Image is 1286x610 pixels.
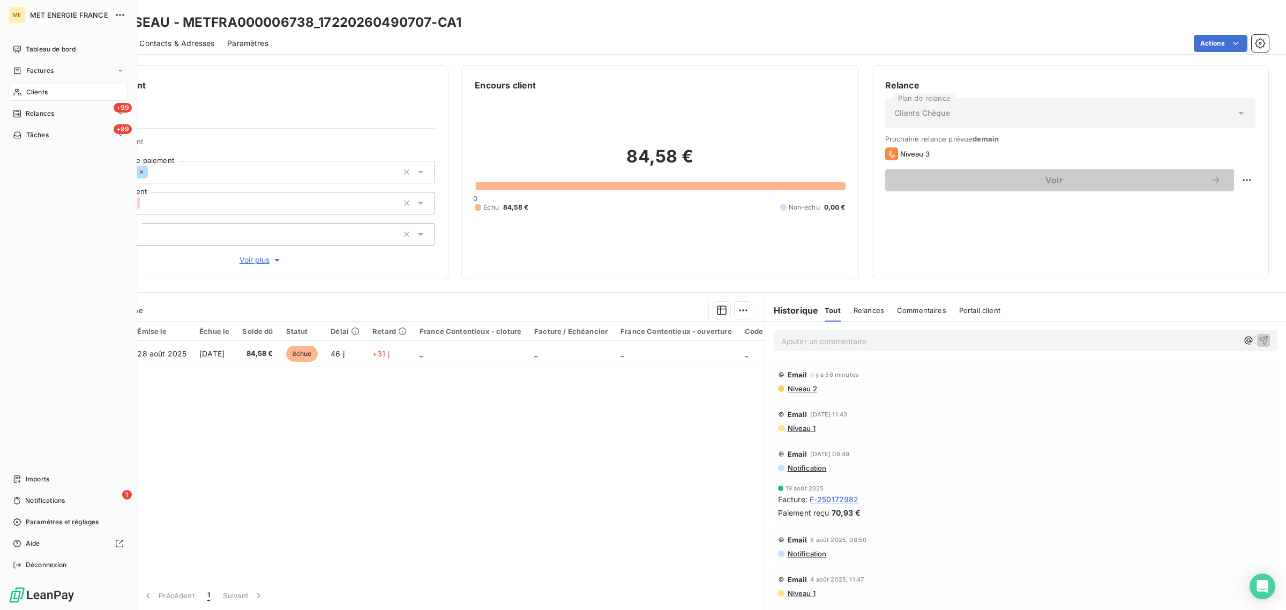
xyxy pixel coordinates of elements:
span: Email [788,370,808,379]
button: Suivant [216,584,271,607]
span: 8 août 2025, 08:50 [810,537,866,543]
span: Notification [787,464,827,472]
span: [DATE] 08:49 [810,451,849,457]
span: [DATE] 11:43 [810,411,847,418]
span: _ [534,349,537,358]
span: 1 [122,490,132,500]
div: France Contentieux - ouverture [620,327,732,336]
h2: 84,58 € [475,146,845,178]
div: Délai [331,327,360,336]
span: F-250172982 [810,494,859,505]
button: Précédent [136,584,201,607]
span: 84,58 € [503,203,528,212]
span: Clients [26,87,48,97]
span: Tâches [26,130,49,140]
h6: Relance [885,79,1255,92]
span: Email [788,575,808,584]
span: Non-échu [789,203,820,212]
h6: Informations client [65,79,435,92]
div: Émise le [137,327,186,336]
img: Logo LeanPay [9,586,75,604]
span: il y a 58 minutes [810,371,858,378]
div: France Contentieux - cloture [420,327,521,336]
span: Niveau 1 [787,424,816,433]
div: Open Intercom Messenger [1250,574,1275,599]
div: Échue le [199,327,229,336]
span: Contacts & Adresses [139,38,214,49]
h6: Encours client [475,79,536,92]
span: Voir plus [240,255,282,265]
span: Niveau 1 [787,589,816,598]
span: Clients Chèque [894,108,950,118]
span: _ [745,349,748,358]
div: Facture / Echéancier [534,327,608,336]
span: Commentaires [897,306,946,315]
span: Paramètres [227,38,268,49]
button: Voir [885,169,1234,191]
span: Voir [898,176,1210,184]
span: MET ENERGIE FRANCE [30,11,108,19]
h3: RIVASSEAU - METFRA000006738_17220260490707-CA1 [94,13,461,32]
span: Paramètres et réglages [26,517,99,527]
span: Tableau de bord [26,44,76,54]
span: _ [620,349,624,358]
span: +99 [114,103,132,113]
button: Voir plus [86,254,435,266]
span: Imports [26,474,49,484]
span: Notifications [25,496,65,505]
span: 19 août 2025 [786,485,824,492]
span: Email [788,450,808,458]
span: Portail client [959,306,1000,315]
button: Actions [1194,35,1247,52]
span: 84,58 € [242,348,273,359]
span: Notification [787,549,827,558]
h6: Historique [765,304,819,317]
span: Email [788,535,808,544]
span: Déconnexion [26,560,67,570]
span: Facture : [778,494,808,505]
div: Statut [286,327,318,336]
span: Niveau 2 [787,384,817,393]
span: [DATE] [199,349,225,358]
input: Ajouter une valeur [140,198,148,208]
span: 1 [207,590,210,601]
span: 0 [473,194,477,203]
span: 46 j [331,349,345,358]
div: Solde dû [242,327,273,336]
div: Code dernier rejet [745,327,809,336]
span: 4 août 2025, 11:47 [810,576,864,583]
span: Relances [26,109,54,118]
span: +31 j [372,349,390,358]
div: Retard [372,327,407,336]
button: 1 [201,584,216,607]
span: _ [420,349,423,358]
span: Tout [825,306,841,315]
span: Email [788,410,808,419]
span: Factures [26,66,54,76]
span: Prochaine relance prévue [885,135,1255,143]
div: ME [9,6,26,24]
span: Paiement reçu [778,507,829,518]
span: Propriétés Client [86,137,435,152]
span: 70,93 € [832,507,861,518]
span: Niveau 3 [900,150,930,158]
span: Relances [854,306,884,315]
span: échue [286,346,318,362]
span: +99 [114,124,132,134]
span: Échu [483,203,499,212]
span: demain [973,135,999,143]
span: 28 août 2025 [137,349,186,358]
span: 0,00 € [824,203,846,212]
a: Aide [9,535,128,552]
input: Ajouter une valeur [148,167,156,177]
span: Aide [26,539,40,548]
